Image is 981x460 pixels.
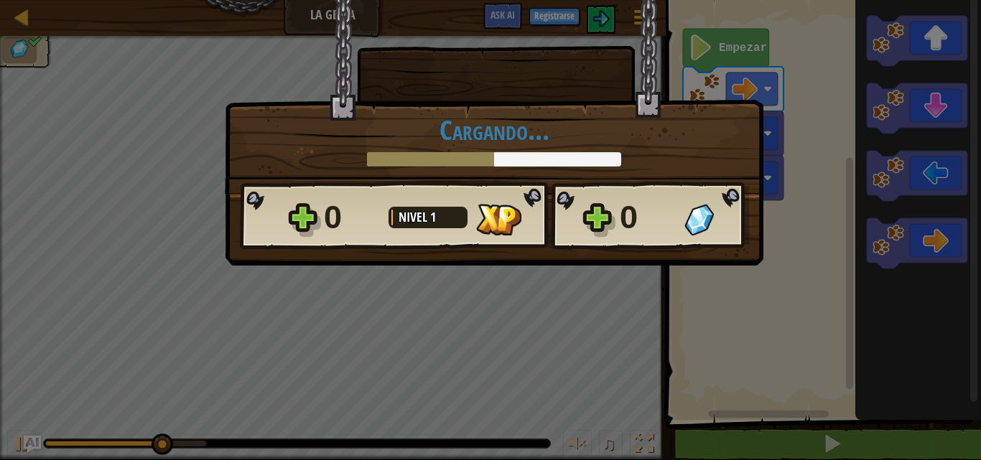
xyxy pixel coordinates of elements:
[240,115,748,145] h1: Cargando...
[324,194,380,240] div: 0
[684,204,714,235] img: Gemas Ganadas
[430,208,436,226] span: 1
[399,208,430,226] span: Nivel
[620,194,676,240] div: 0
[476,204,521,235] img: XP Ganada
